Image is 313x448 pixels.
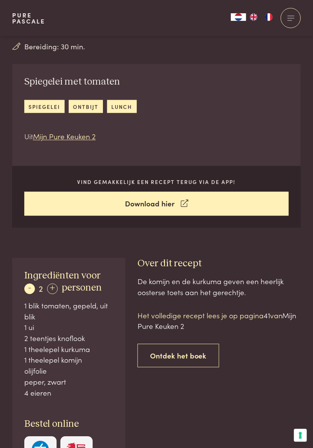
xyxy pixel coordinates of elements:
p: Het volledige recept lees je op pagina van [138,310,301,332]
div: 1 blik tomaten, gepeld, uit blik [24,300,113,322]
span: 41 [264,310,270,321]
span: Mijn Pure Keuken 2 [138,310,297,332]
h3: Over dit recept [138,258,301,270]
span: Bereiding: 30 min. [25,41,85,52]
h2: Spiegelei met tomaten [24,76,137,88]
a: EN [246,13,261,21]
div: Language [231,13,246,21]
div: 1 theelepel kurkuma [24,344,113,355]
a: Download hier [24,192,289,216]
a: NL [231,13,246,21]
p: Vind gemakkelijk een recept terug via de app! [24,178,289,186]
p: Uit [24,131,137,142]
div: peper, zwart [24,377,113,388]
div: olijfolie [24,366,113,377]
button: Uw voorkeuren voor toestemming voor trackingtechnologieën [294,429,307,442]
span: 2 [39,283,43,294]
div: - [24,284,35,294]
span: personen [62,283,102,293]
a: Mijn Pure Keuken 2 [33,131,96,141]
div: + [47,284,58,294]
div: 1 theelepel komijn [24,355,113,366]
div: 1 ui [24,322,113,333]
h3: Bestel online [24,418,113,431]
div: 4 eieren [24,388,113,399]
a: lunch [107,100,137,113]
a: PurePascale [12,12,45,24]
span: Ingrediënten voor [24,271,101,281]
ul: Language list [246,13,277,21]
div: 2 teentjes knoflook [24,333,113,344]
a: spiegelei [24,100,65,113]
aside: Language selected: Nederlands [231,13,277,21]
a: ontbijt [69,100,103,113]
a: FR [261,13,277,21]
a: Ontdek het boek [138,344,219,368]
div: De komijn en de kurkuma geven een heerlijk oosterse toets aan het gerechtje. [138,276,301,298]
